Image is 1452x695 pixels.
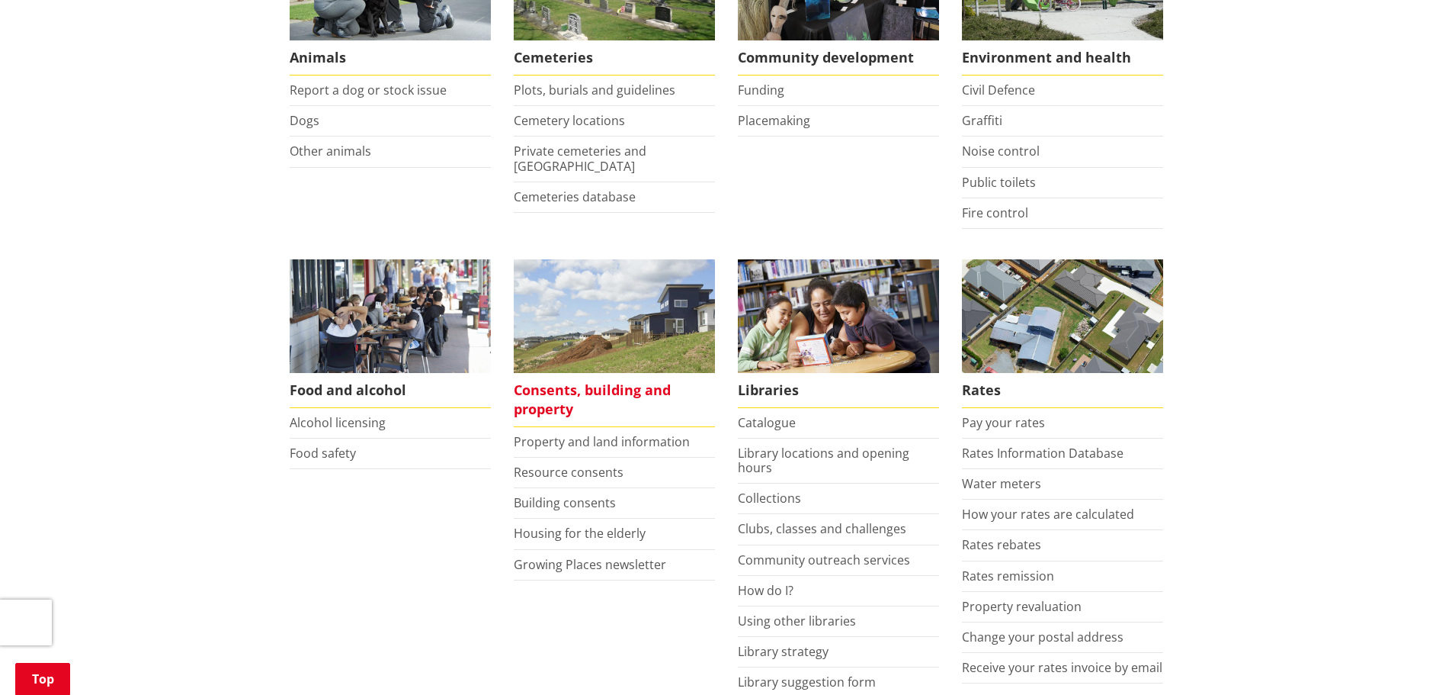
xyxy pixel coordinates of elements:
a: Water meters [962,475,1041,492]
a: Housing for the elderly [514,525,646,542]
a: Other animals [290,143,371,159]
span: Libraries [738,373,939,408]
a: Property and land information [514,433,690,450]
a: Collections [738,490,801,507]
a: Library suggestion form [738,674,876,690]
a: Cemetery locations [514,112,625,129]
a: Private cemeteries and [GEOGRAPHIC_DATA] [514,143,646,174]
a: Rates remission [962,568,1054,584]
a: Fire control [962,204,1028,221]
a: New Pokeno housing development Consents, building and property [514,259,715,427]
a: Report a dog or stock issue [290,82,447,98]
span: Animals [290,40,491,76]
a: Cemeteries database [514,188,636,205]
a: Building consents [514,494,616,511]
a: Library strategy [738,643,829,660]
span: Food and alcohol [290,373,491,408]
a: Catalogue [738,414,796,431]
a: Graffiti [962,112,1002,129]
span: Community development [738,40,939,76]
a: Funding [738,82,784,98]
a: Property revaluation [962,598,1082,615]
a: How your rates are calculated [962,506,1134,523]
span: Environment and health [962,40,1163,76]
a: Clubs, classes and challenges [738,520,906,537]
a: Alcohol licensing [290,414,386,431]
a: Plots, burials and guidelines [514,82,675,98]
a: Noise control [962,143,1040,159]
a: Growing Places newsletter [514,556,666,573]
a: Civil Defence [962,82,1035,98]
img: Land and property thumbnail [514,259,715,373]
a: Food and Alcohol in the Waikato Food and alcohol [290,259,491,408]
a: How do I? [738,582,793,599]
a: Rates Information Database [962,445,1123,462]
a: Public toilets [962,174,1036,191]
a: Placemaking [738,112,810,129]
span: Rates [962,373,1163,408]
a: Library locations and opening hours [738,445,909,476]
a: Resource consents [514,464,623,481]
a: Library membership is free to everyone who lives in the Waikato district. Libraries [738,259,939,408]
a: Receive your rates invoice by email [962,659,1162,676]
img: Food and Alcohol in the Waikato [290,259,491,373]
a: Pay your rates [962,414,1045,431]
a: Using other libraries [738,613,856,629]
a: Food safety [290,445,356,462]
img: Waikato District Council libraries [738,259,939,373]
a: Top [15,663,70,695]
span: Consents, building and property [514,373,715,427]
a: Change your postal address [962,629,1123,645]
img: Rates-thumbnail [962,259,1163,373]
span: Cemeteries [514,40,715,76]
a: Dogs [290,112,319,129]
a: Rates rebates [962,536,1041,553]
a: Community outreach services [738,552,910,568]
a: Pay your rates online Rates [962,259,1163,408]
iframe: Messenger Launcher [1382,631,1437,686]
